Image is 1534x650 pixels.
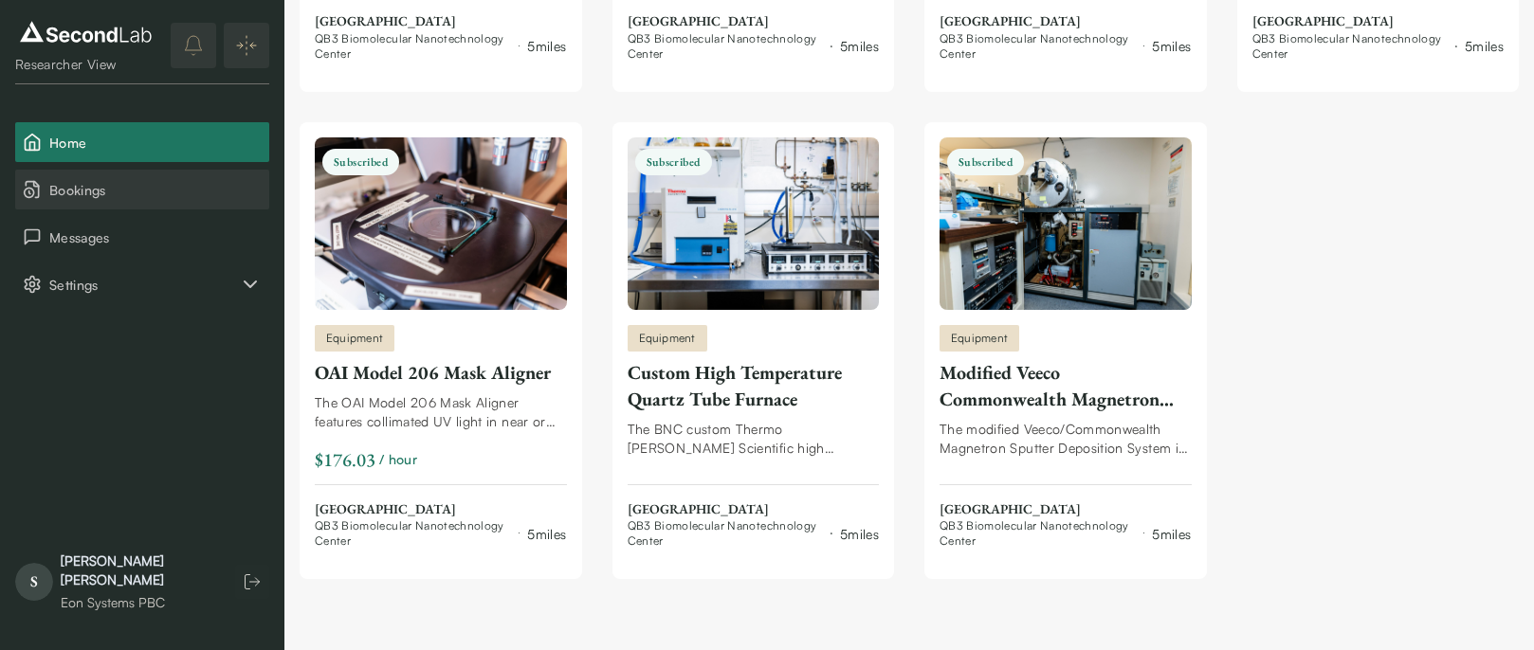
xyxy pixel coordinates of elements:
[628,500,880,519] span: [GEOGRAPHIC_DATA]
[940,500,1192,519] span: [GEOGRAPHIC_DATA]
[315,137,567,310] img: OAI Model 206 Mask Aligner
[628,137,880,550] a: Custom High Temperature Quartz Tube FurnaceSubscribedEquipmentCustom High Temperature Quartz Tube...
[61,551,216,589] div: [PERSON_NAME] [PERSON_NAME]
[1152,36,1191,56] div: 5 miles
[940,137,1192,550] a: Modified Veeco Commonwealth Magnetron Sputter Deposition SystemSubscribedEquipmentModified Veeco ...
[326,330,383,347] span: Equipment
[940,359,1192,412] div: Modified Veeco Commonwealth Magnetron Sputter Deposition System
[15,217,269,257] button: Messages
[840,524,879,544] div: 5 miles
[322,149,399,175] span: Subscribed
[49,275,239,295] span: Settings
[628,12,880,31] span: [GEOGRAPHIC_DATA]
[224,23,269,68] button: Expand/Collapse sidebar
[15,170,269,209] button: Bookings
[1465,36,1504,56] div: 5 miles
[315,359,567,386] div: OAI Model 206 Mask Aligner
[639,330,696,347] span: Equipment
[1252,31,1449,62] span: QB3 Biomolecular Nanotechnology Center
[628,518,824,549] span: QB3 Biomolecular Nanotechnology Center
[49,180,262,200] span: Bookings
[1252,12,1505,31] span: [GEOGRAPHIC_DATA]
[628,137,880,310] img: Custom High Temperature Quartz Tube Furnace
[315,12,567,31] span: [GEOGRAPHIC_DATA]
[235,565,269,599] button: Log out
[49,133,262,153] span: Home
[315,500,567,519] span: [GEOGRAPHIC_DATA]
[940,137,1192,310] img: Modified Veeco Commonwealth Magnetron Sputter Deposition System
[315,518,511,549] span: QB3 Biomolecular Nanotechnology Center
[315,137,567,550] a: OAI Model 206 Mask AlignerSubscribedEquipmentOAI Model 206 Mask AlignerThe OAI Model 206 Mask Ali...
[15,264,269,304] div: Settings sub items
[527,524,566,544] div: 5 miles
[61,593,216,612] div: Eon Systems PBC
[15,264,269,304] button: Settings
[628,420,880,458] div: The BNC custom Thermo [PERSON_NAME] Scientific high temperature quartz tube furnace is designed t...
[15,55,156,74] div: Researcher View
[315,31,511,62] span: QB3 Biomolecular Nanotechnology Center
[171,23,216,68] button: notifications
[940,12,1192,31] span: [GEOGRAPHIC_DATA]
[15,17,156,47] img: logo
[1152,524,1191,544] div: 5 miles
[379,449,417,469] span: / hour
[951,330,1008,347] span: Equipment
[940,518,1136,549] span: QB3 Biomolecular Nanotechnology Center
[628,31,824,62] span: QB3 Biomolecular Nanotechnology Center
[15,122,269,162] button: Home
[315,446,375,473] div: $176.03
[940,31,1136,62] span: QB3 Biomolecular Nanotechnology Center
[15,563,53,601] span: S
[940,420,1192,458] div: The modified Veeco/Commonwealth Magnetron Sputter Deposition System is a thin film physical magne...
[947,149,1024,175] span: Subscribed
[635,149,712,175] span: Subscribed
[527,36,566,56] div: 5 miles
[628,359,880,412] div: Custom High Temperature Quartz Tube Furnace
[49,227,262,247] span: Messages
[840,36,879,56] div: 5 miles
[315,393,567,431] div: The OAI Model 206 Mask Aligner features collimated UV light in near or deep UV using lamps rangin...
